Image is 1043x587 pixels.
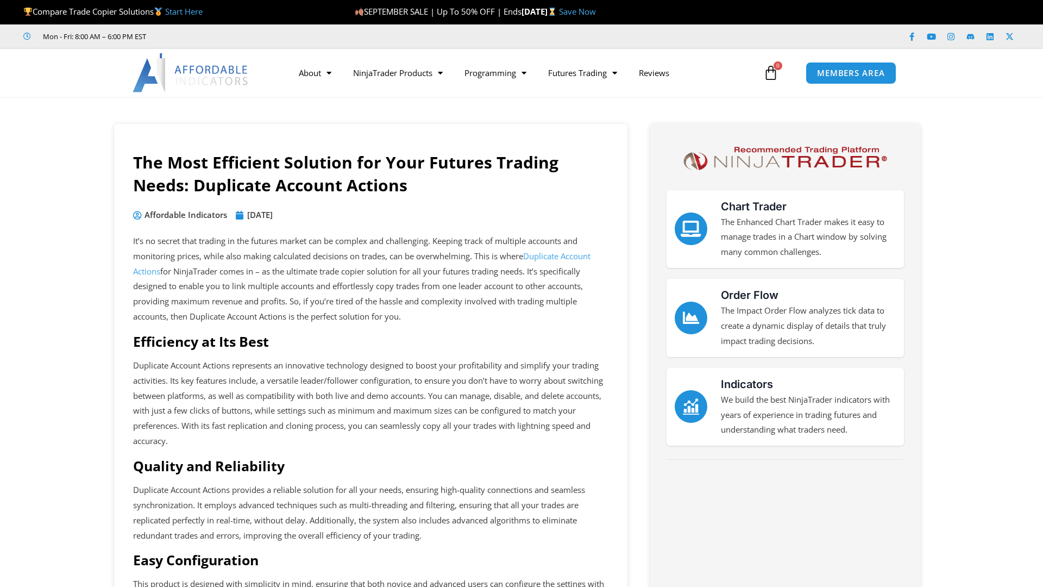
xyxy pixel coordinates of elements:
[142,208,227,223] span: Affordable Indicators
[133,552,608,568] h4: Easy Configuration
[806,62,896,84] a: MEMBERS AREA
[342,60,454,85] a: NinjaTrader Products
[133,53,249,92] img: LogoAI | Affordable Indicators – NinjaTrader
[133,234,608,324] p: It’s no secret that trading in the futures market can be complex and challenging. Keeping track o...
[133,151,608,197] h1: The Most Efficient Solution for Your Futures Trading Needs: Duplicate Account Actions
[133,251,590,277] a: Duplicate Account Actions
[521,6,559,17] strong: [DATE]
[288,60,342,85] a: About
[355,8,363,16] img: 🍂
[678,143,892,174] img: NinjaTrader Logo | Affordable Indicators – NinjaTrader
[154,8,162,16] img: 🥇
[247,209,273,220] time: [DATE]
[721,392,896,438] p: We build the best NinjaTrader indicators with years of experience in trading futures and understa...
[24,8,32,16] img: 🏆
[133,358,608,449] p: Duplicate Account Actions represents an innovative technology designed to boost your profitabilit...
[721,303,896,349] p: The Impact Order Flow analyzes tick data to create a dynamic display of details that truly impact...
[40,30,146,43] span: Mon - Fri: 8:00 AM – 6:00 PM EST
[721,215,896,260] p: The Enhanced Chart Trader makes it easy to manage trades in a Chart window by solving many common...
[747,57,795,89] a: 0
[559,6,596,17] a: Save Now
[133,333,608,349] h4: Efficiency at Its Best
[133,483,608,543] p: Duplicate Account Actions provides a reliable solution for all your needs, ensuring high-quality ...
[675,213,707,245] a: Chart Trader
[675,390,707,423] a: Indicators
[454,60,537,85] a: Programming
[133,458,608,474] h4: Quality and Reliability
[23,6,203,17] span: Compare Trade Copier Solutions
[548,8,556,16] img: ⌛
[721,200,787,213] a: Chart Trader
[537,60,628,85] a: Futures Trading
[817,69,885,77] span: MEMBERS AREA
[355,6,521,17] span: SEPTEMBER SALE | Up To 50% OFF | Ends
[774,61,782,70] span: 0
[288,60,761,85] nav: Menu
[165,6,203,17] a: Start Here
[675,302,707,334] a: Order Flow
[628,60,680,85] a: Reviews
[721,289,778,302] a: Order Flow
[161,31,324,42] iframe: Customer reviews powered by Trustpilot
[721,378,773,391] a: Indicators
